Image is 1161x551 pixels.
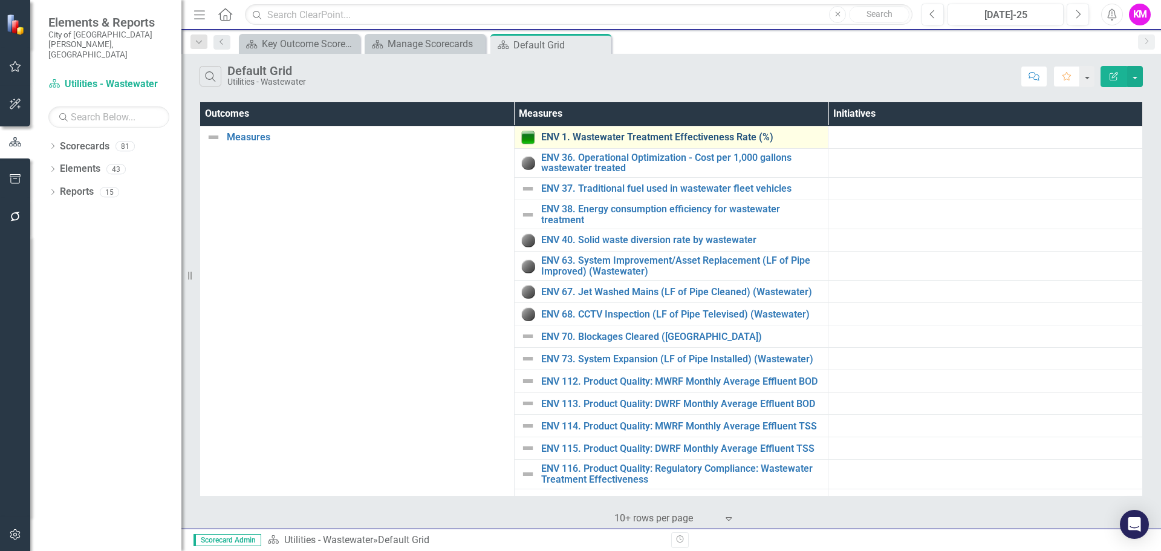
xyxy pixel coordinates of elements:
a: ENV 70. Blockages Cleared ([GEOGRAPHIC_DATA]) [541,331,822,342]
td: Double-Click to Edit Right Click for Context Menu [514,229,828,252]
small: City of [GEOGRAPHIC_DATA][PERSON_NAME], [GEOGRAPHIC_DATA] [48,30,169,59]
input: Search ClearPoint... [245,4,912,25]
td: Double-Click to Edit Right Click for Context Menu [514,460,828,489]
a: Measures [227,132,508,143]
a: ENV 117. Reliability: Biosolids Produced per MGD [541,495,822,506]
div: Default Grid [378,534,429,546]
td: Double-Click to Edit Right Click for Context Menu [514,393,828,415]
div: » [267,533,662,547]
img: Not Defined [521,419,535,433]
div: Utilities - Wastewater [227,77,306,86]
a: Utilities - Wastewater [284,534,373,546]
img: ClearPoint Strategy [6,13,27,34]
td: Double-Click to Edit Right Click for Context Menu [514,252,828,281]
a: ENV 73. System Expansion (LF of Pipe Installed) (Wastewater) [541,354,822,365]
img: Not Defined [521,374,535,388]
a: Manage Scorecards [368,36,483,51]
td: Double-Click to Edit Right Click for Context Menu [514,126,828,148]
div: 81 [115,141,135,151]
a: Elements [60,162,100,176]
div: 15 [100,187,119,197]
a: ENV 114. Product Quality: MWRF Monthly Average Effluent TSS [541,421,822,432]
button: KM [1129,4,1151,25]
img: Not Defined [521,351,535,366]
img: On Target [521,130,535,145]
a: ENV 112. Product Quality: MWRF Monthly Average Effluent BOD [541,376,822,387]
img: Not Defined [521,329,535,344]
td: Double-Click to Edit Right Click for Context Menu [514,303,828,325]
img: Not Defined [521,467,535,481]
a: ENV 68. CCTV Inspection (LF of Pipe Televised) (Wastewater) [541,309,822,320]
a: Utilities - Wastewater [48,77,169,91]
div: Manage Scorecards [388,36,483,51]
a: Scorecards [60,140,109,154]
img: Not Defined [521,493,535,507]
td: Double-Click to Edit Right Click for Context Menu [514,437,828,460]
td: Double-Click to Edit Right Click for Context Menu [514,281,828,303]
div: [DATE]-25 [952,8,1059,22]
a: ENV 38. Energy consumption efficiency for wastewater treatment [541,204,822,225]
img: No Information [521,307,535,321]
a: ENV 1. Wastewater Treatment Effectiveness Rate (%) [541,132,822,143]
a: ENV 116. Product Quality: Regulatory Compliance: Wastewater Treatment Effectiveness [541,463,822,484]
span: Scorecard Admin [193,534,261,546]
span: Elements & Reports [48,15,169,30]
img: Not Defined [521,181,535,196]
a: ENV 40. Solid waste diversion rate by wastewater [541,235,822,246]
td: Double-Click to Edit Right Click for Context Menu [514,370,828,393]
img: No Information [521,259,535,273]
td: Double-Click to Edit Right Click for Context Menu [514,178,828,200]
img: No Information [521,284,535,299]
input: Search Below... [48,106,169,128]
td: Double-Click to Edit Right Click for Context Menu [514,148,828,177]
img: No Information [521,233,535,247]
a: ENV 115. Product Quality: DWRF Monthly Average Effluent TSS [541,443,822,454]
a: ENV 63. System Improvement/Asset Replacement (LF of Pipe Improved) (Wastewater) [541,255,822,276]
a: ENV 67. Jet Washed Mains (LF of Pipe Cleaned) (Wastewater) [541,287,822,298]
img: Not Defined [521,441,535,455]
button: [DATE]-25 [948,4,1064,25]
img: No Information [521,155,535,170]
span: Search [867,9,893,19]
td: Double-Click to Edit Right Click for Context Menu [514,200,828,229]
a: ENV 113. Product Quality: DWRF Monthly Average Effluent BOD [541,399,822,409]
img: Not Defined [521,396,535,411]
img: Not Defined [206,130,221,145]
div: Default Grid [227,64,306,77]
img: Not Defined [521,207,535,222]
td: Double-Click to Edit Right Click for Context Menu [514,325,828,348]
a: ENV 36. Operational Optimization - Cost per 1,000 gallons wastewater treated [541,152,822,174]
td: Double-Click to Edit Right Click for Context Menu [514,348,828,370]
a: Reports [60,185,94,199]
a: ENV 37. Traditional fuel used in wastewater fleet vehicles [541,183,822,194]
div: Key Outcome Scorecard [262,36,357,51]
td: Double-Click to Edit Right Click for Context Menu [514,489,828,511]
div: Open Intercom Messenger [1120,510,1149,539]
a: Key Outcome Scorecard [242,36,357,51]
div: Default Grid [513,37,608,53]
button: Search [849,6,909,23]
div: 43 [106,164,126,174]
td: Double-Click to Edit Right Click for Context Menu [514,415,828,437]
